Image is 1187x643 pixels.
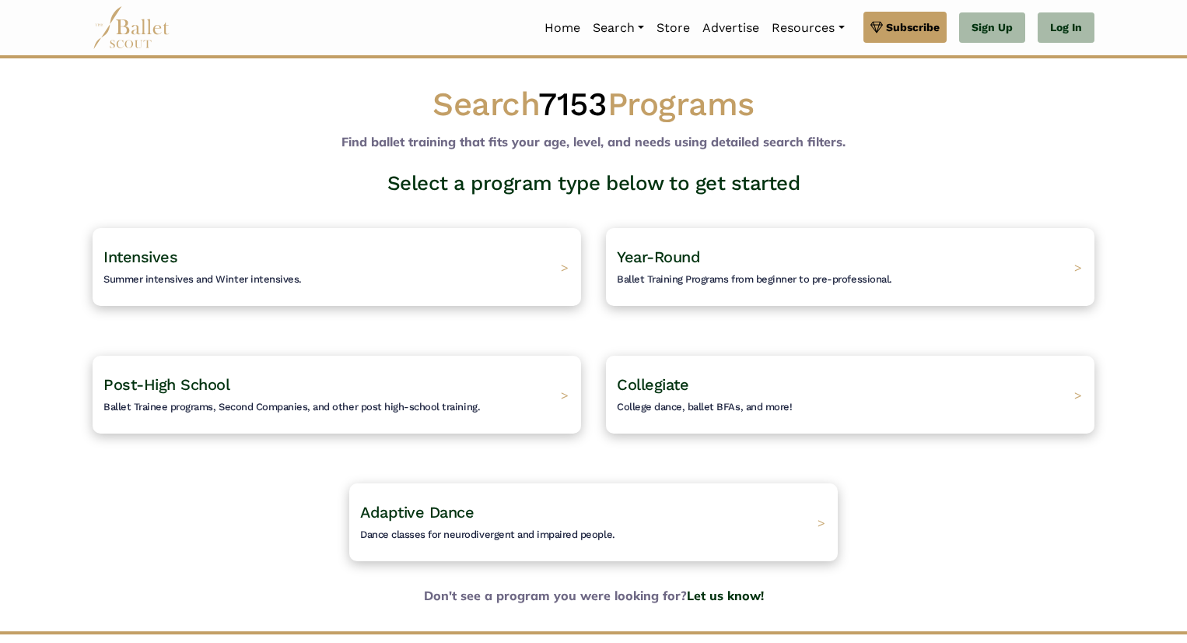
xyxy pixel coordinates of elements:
a: Sign Up [959,12,1025,44]
span: > [818,515,825,530]
span: Summer intensives and Winter intensives. [103,273,302,285]
h3: Select a program type below to get started [80,170,1107,197]
b: Find ballet training that fits your age, level, and needs using detailed search filters. [341,134,846,149]
span: Year-Round [617,248,700,266]
span: Post-High School [103,375,229,394]
span: Collegiate [617,375,688,394]
span: > [1074,259,1082,275]
h1: Search Programs [93,83,1094,126]
span: > [1074,387,1082,402]
span: Dance classes for neurodivergent and impaired people. [360,529,615,540]
a: Subscribe [863,12,947,43]
span: College dance, ballet BFAs, and more! [617,401,792,413]
a: CollegiateCollege dance, ballet BFAs, and more! > [606,356,1094,434]
a: Store [650,12,696,44]
b: Don't see a program you were looking for? [80,586,1107,606]
img: gem.svg [870,19,883,36]
a: Search [586,12,650,44]
span: Subscribe [886,19,940,36]
a: Home [538,12,586,44]
span: Intensives [103,248,177,266]
span: 7153 [538,85,607,123]
a: Resources [765,12,850,44]
a: IntensivesSummer intensives and Winter intensives. > [93,228,581,306]
a: Log In [1038,12,1094,44]
a: Let us know! [687,588,764,603]
a: Post-High SchoolBallet Trainee programs, Second Companies, and other post high-school training. > [93,356,581,434]
span: > [561,259,569,275]
span: Ballet Trainee programs, Second Companies, and other post high-school training. [103,401,480,413]
a: Advertise [696,12,765,44]
span: Ballet Training Programs from beginner to pre-professional. [617,273,892,285]
span: > [561,387,569,402]
a: Adaptive DanceDance classes for neurodivergent and impaired people. > [349,483,838,561]
span: Adaptive Dance [360,503,474,522]
a: Year-RoundBallet Training Programs from beginner to pre-professional. > [606,228,1094,306]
